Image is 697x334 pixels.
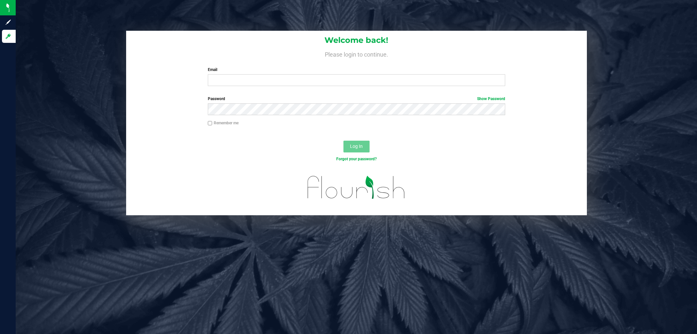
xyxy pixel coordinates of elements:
[299,169,414,206] img: flourish_logo.svg
[477,97,505,101] a: Show Password
[5,19,11,26] inline-svg: Sign up
[208,120,239,126] label: Remember me
[208,121,212,126] input: Remember me
[126,36,587,44] h1: Welcome back!
[208,67,505,73] label: Email
[208,97,225,101] span: Password
[350,144,363,149] span: Log In
[126,50,587,58] h4: Please login to continue.
[343,141,370,152] button: Log In
[5,33,11,40] inline-svg: Log in
[336,157,377,161] a: Forgot your password?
